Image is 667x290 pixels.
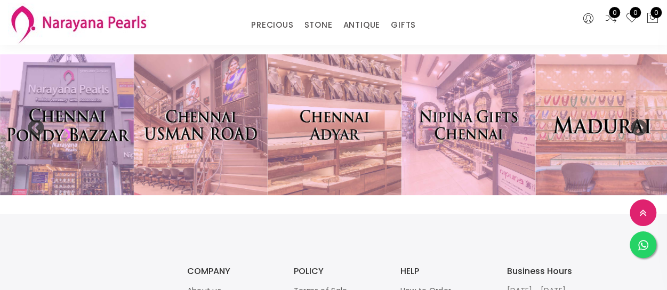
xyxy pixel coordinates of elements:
a: PRECIOUS [251,17,293,33]
img: store-np.jpg [401,54,535,195]
button: 0 [646,12,659,26]
button: Next [630,119,640,130]
span: 0 [650,7,662,18]
h3: Business Hours [507,267,592,276]
a: GIFTS [391,17,416,33]
h3: COMPANY [187,267,272,276]
img: store-adr.jpg [268,54,401,195]
button: Previous [27,119,37,130]
span: 0 [609,7,620,18]
a: 0 [625,12,638,26]
h3: POLICY [294,267,379,276]
h3: HELP [400,267,486,276]
a: STONE [304,17,332,33]
a: ANTIQUE [343,17,380,33]
img: store-ur.jpg [134,54,268,195]
a: 0 [605,12,617,26]
span: 0 [630,7,641,18]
